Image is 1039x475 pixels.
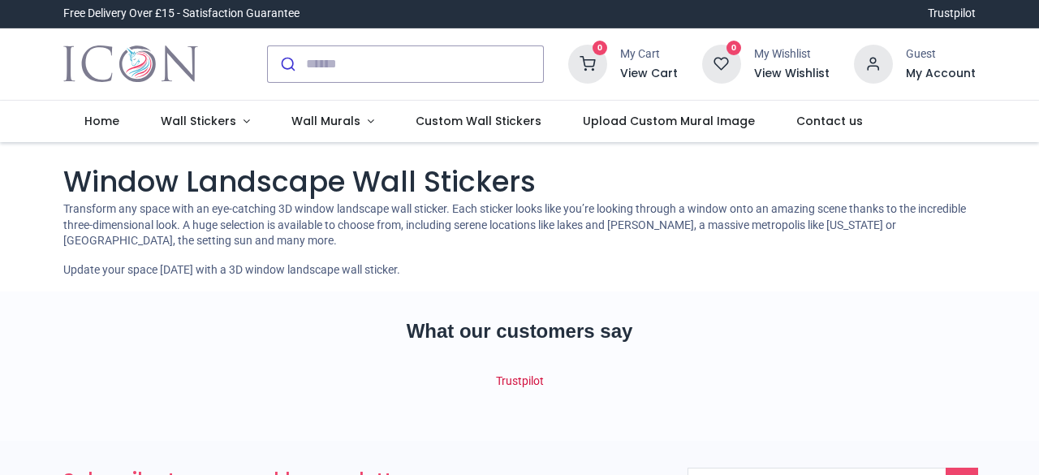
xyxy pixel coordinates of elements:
[620,46,678,63] div: My Cart
[583,113,755,129] span: Upload Custom Mural Image
[270,101,394,143] a: Wall Murals
[620,66,678,82] a: View Cart
[140,101,271,143] a: Wall Stickers
[63,162,975,201] h1: Window Landscape Wall Stickers
[593,41,608,56] sup: 0
[754,46,830,63] div: My Wishlist
[702,56,741,69] a: 0
[796,113,863,129] span: Contact us
[906,46,976,63] div: Guest
[754,66,830,82] a: View Wishlist
[291,113,360,129] span: Wall Murals
[416,113,541,129] span: Custom Wall Stickers
[84,113,119,129] span: Home
[568,56,607,69] a: 0
[63,262,975,279] p: Update your space [DATE] with a 3D window landscape wall sticker.
[63,6,300,22] div: Free Delivery Over £15 - Satisfaction Guarantee
[63,201,975,249] p: Transform any space with an eye-catching 3D window landscape wall sticker. Each sticker looks lik...
[161,113,236,129] span: Wall Stickers
[496,374,544,387] a: Trustpilot
[63,41,197,87] img: Icon Wall Stickers
[906,66,976,82] a: My Account
[928,6,976,22] a: Trustpilot
[63,41,197,87] a: Logo of Icon Wall Stickers
[726,41,742,56] sup: 0
[268,46,306,82] button: Submit
[63,317,975,345] h2: What our customers say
